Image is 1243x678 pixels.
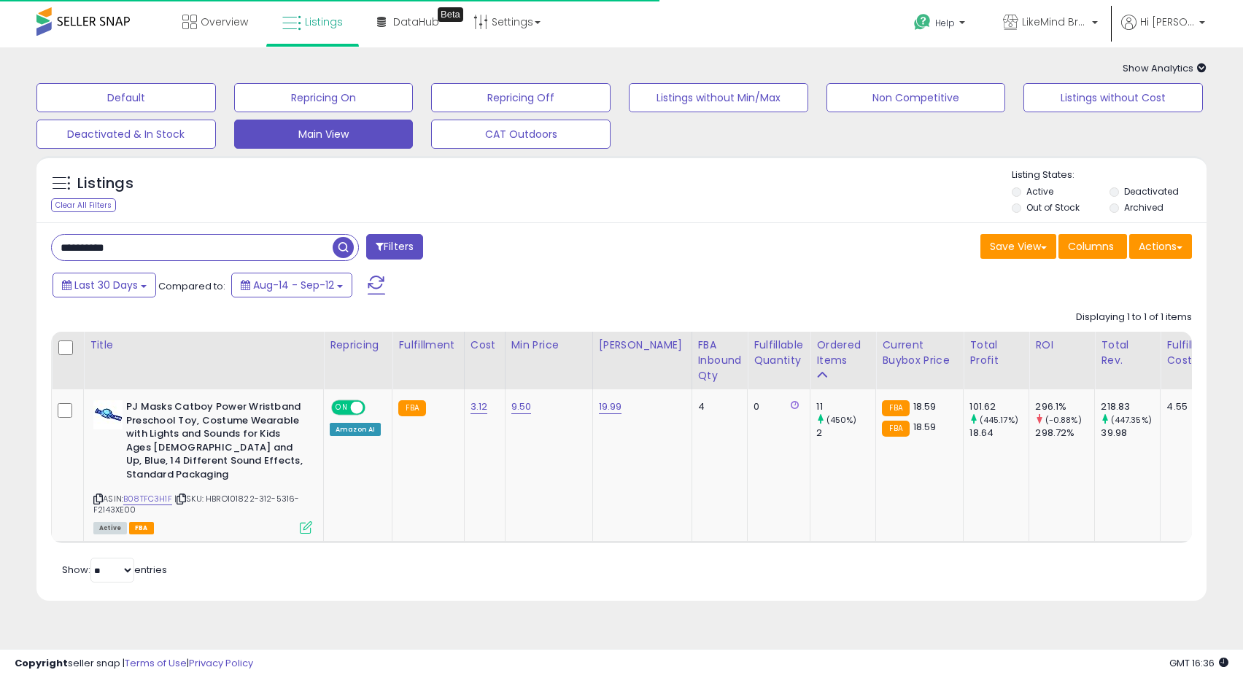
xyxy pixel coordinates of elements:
a: Hi [PERSON_NAME] [1121,15,1205,47]
div: ROI [1035,338,1088,353]
small: (450%) [826,414,857,426]
button: Default [36,83,216,112]
i: Get Help [913,13,932,31]
div: 101.62 [969,400,1029,413]
span: | SKU: HBRO101822-312-5316-F2143XE00 [93,493,300,515]
p: Listing States: [1012,168,1206,182]
small: FBA [882,421,909,437]
button: Actions [1129,234,1192,259]
span: 18.59 [913,400,937,413]
button: Last 30 Days [53,273,156,297]
h5: Listings [77,174,133,194]
span: FBA [129,522,154,534]
div: Cost [471,338,499,353]
div: 39.98 [1101,426,1160,440]
div: Repricing [330,338,386,353]
span: Show Analytics [1123,61,1207,75]
div: Fulfillable Quantity [754,338,804,368]
label: Archived [1124,201,1163,214]
a: B08TFC3H1F [123,493,172,505]
div: 298.72% [1035,426,1094,440]
div: Ordered Items [816,338,870,368]
small: FBA [882,400,909,416]
img: 41Q0GzE3iES._SL40_.jpg [93,400,123,429]
span: Aug-14 - Sep-12 [253,278,334,292]
div: [PERSON_NAME] [599,338,686,353]
span: 18.59 [913,420,937,434]
span: LikeMind Brands [1022,15,1088,29]
button: Non Competitive [826,83,1006,112]
button: Repricing On [234,83,414,112]
div: ASIN: [93,400,312,532]
button: Save View [980,234,1056,259]
div: Fulfillment Cost [1166,338,1223,368]
a: Help [902,2,980,47]
button: Aug-14 - Sep-12 [231,273,352,297]
small: (-0.88%) [1045,414,1082,426]
button: Columns [1058,234,1127,259]
button: Listings without Min/Max [629,83,808,112]
div: Current Buybox Price [882,338,957,368]
div: 296.1% [1035,400,1094,413]
label: Out of Stock [1026,201,1080,214]
div: 218.83 [1101,400,1160,413]
a: 9.50 [511,400,532,414]
div: Tooltip anchor [438,7,463,22]
span: Help [935,17,955,29]
a: 3.12 [471,400,488,414]
div: Title [90,338,317,353]
span: Last 30 Days [74,278,138,292]
span: OFF [363,402,387,414]
div: 2 [816,426,875,440]
button: Repricing Off [431,83,611,112]
div: 4 [698,400,737,413]
div: Displaying 1 to 1 of 1 items [1076,311,1192,324]
div: Fulfillment [398,338,457,353]
label: Active [1026,185,1053,198]
div: Amazon AI [330,423,381,436]
div: Clear All Filters [51,198,116,212]
div: Min Price [511,338,586,353]
span: DataHub [393,15,439,29]
small: FBA [398,400,425,416]
span: Listings [305,15,343,29]
button: Listings without Cost [1023,83,1203,112]
small: (445.17%) [980,414,1018,426]
span: Show: entries [62,563,167,577]
span: Hi [PERSON_NAME] [1140,15,1195,29]
span: All listings currently available for purchase on Amazon [93,522,127,534]
div: 11 [816,400,875,413]
button: Main View [234,120,414,149]
button: CAT Outdoors [431,120,611,149]
b: PJ Masks Catboy Power Wristband Preschool Toy, Costume Wearable with Lights and Sounds for Kids A... [126,400,303,485]
span: ON [333,402,351,414]
div: FBA inbound Qty [698,338,742,383]
button: Filters [366,234,423,260]
small: (447.35%) [1111,414,1152,426]
div: 0 [754,400,799,413]
div: 4.55 [1166,400,1217,413]
button: Deactivated & In Stock [36,120,216,149]
span: Columns [1068,239,1114,254]
div: 18.64 [969,426,1029,440]
label: Deactivated [1124,185,1179,198]
span: Overview [201,15,248,29]
span: Compared to: [158,279,225,293]
div: Total Profit [969,338,1023,368]
a: 19.99 [599,400,622,414]
div: Total Rev. [1101,338,1154,368]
